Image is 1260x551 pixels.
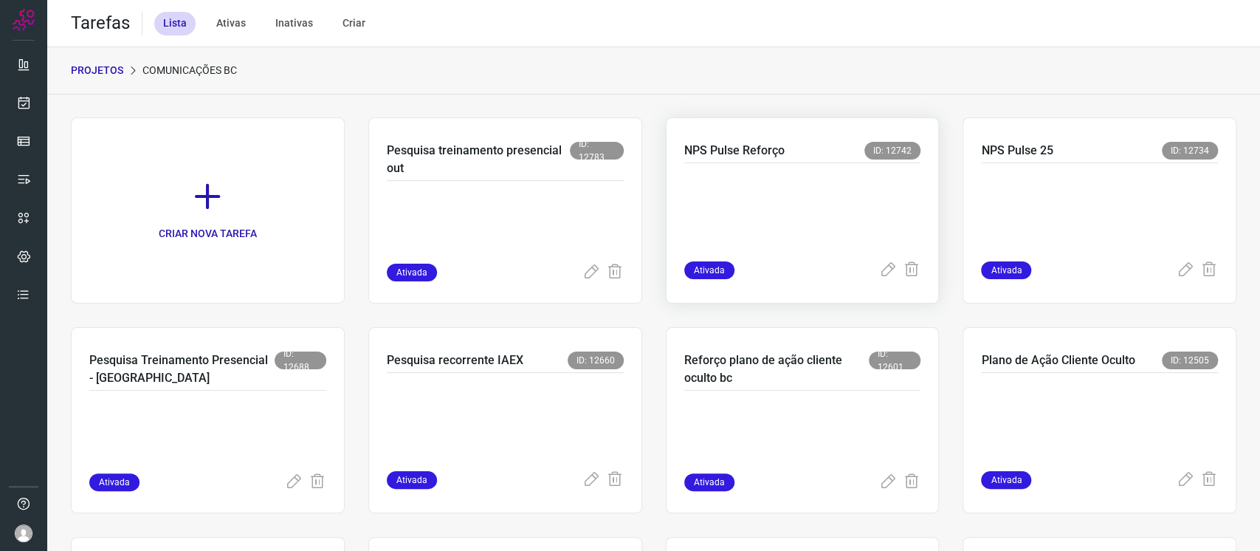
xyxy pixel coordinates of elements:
span: Ativada [684,473,734,491]
span: Ativada [387,471,437,489]
p: Reforço plano de ação cliente oculto bc [684,352,870,387]
span: ID: 12783 [570,142,624,160]
p: Comunicações BC [142,63,237,78]
span: Ativada [981,471,1031,489]
img: avatar-user-boy.jpg [15,524,32,542]
span: ID: 12505 [1162,352,1218,369]
div: Inativas [266,12,322,35]
span: ID: 12660 [568,352,624,369]
span: ID: 12601 [869,352,920,369]
span: ID: 12688 [275,352,326,369]
p: NPS Pulse Reforço [684,142,785,160]
p: PROJETOS [71,63,123,78]
img: Logo [13,9,35,31]
p: NPS Pulse 25 [981,142,1053,160]
div: Ativas [207,12,255,35]
span: Ativada [89,473,140,491]
a: CRIAR NOVA TAREFA [71,117,345,304]
span: ID: 12742 [864,142,920,160]
p: Plano de Ação Cliente Oculto [981,352,1135,369]
span: Ativada [387,264,437,281]
h2: Tarefas [71,13,130,34]
div: Criar [334,12,374,35]
p: Pesquisa treinamento presencial out [387,142,570,177]
span: Ativada [684,261,734,279]
p: Pesquisa Treinamento Presencial - [GEOGRAPHIC_DATA] [89,352,275,387]
p: CRIAR NOVA TAREFA [159,226,257,242]
div: Lista [154,12,196,35]
span: Ativada [981,261,1031,279]
p: Pesquisa recorrente IAEX [387,352,523,369]
span: ID: 12734 [1162,142,1218,160]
